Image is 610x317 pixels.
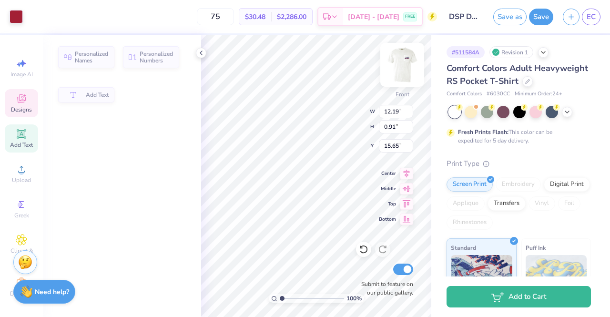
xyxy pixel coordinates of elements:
[529,196,555,211] div: Vinyl
[10,141,33,149] span: Add Text
[35,287,69,297] strong: Need help?
[197,8,234,25] input: – –
[10,71,33,78] span: Image AI
[442,7,488,26] input: Untitled Design
[5,247,38,262] span: Clipart & logos
[489,46,533,58] div: Revision 1
[529,9,553,25] button: Save
[405,13,415,20] span: FREE
[11,106,32,113] span: Designs
[379,170,396,177] span: Center
[245,12,265,22] span: $30.48
[86,92,109,98] span: Add Text
[379,216,396,223] span: Bottom
[140,51,173,64] span: Personalized Numbers
[383,46,421,84] img: Front
[447,196,485,211] div: Applique
[493,9,527,25] button: Save as
[544,177,590,192] div: Digital Print
[447,177,493,192] div: Screen Print
[346,294,362,303] span: 100 %
[396,90,409,99] div: Front
[515,90,562,98] span: Minimum Order: 24 +
[487,90,510,98] span: # 6030CC
[447,158,591,169] div: Print Type
[458,128,575,145] div: This color can be expedited for 5 day delivery.
[379,185,396,192] span: Middle
[10,290,33,297] span: Decorate
[447,215,493,230] div: Rhinestones
[451,243,476,253] span: Standard
[277,12,306,22] span: $2,286.00
[12,176,31,184] span: Upload
[558,196,580,211] div: Foil
[587,11,596,22] span: EC
[356,280,413,297] label: Submit to feature on our public gallery.
[582,9,600,25] a: EC
[451,255,512,303] img: Standard
[526,243,546,253] span: Puff Ink
[458,128,508,136] strong: Fresh Prints Flash:
[379,201,396,207] span: Top
[14,212,29,219] span: Greek
[488,196,526,211] div: Transfers
[447,62,588,87] span: Comfort Colors Adult Heavyweight RS Pocket T-Shirt
[447,286,591,307] button: Add to Cart
[75,51,109,64] span: Personalized Names
[447,90,482,98] span: Comfort Colors
[496,177,541,192] div: Embroidery
[526,255,587,303] img: Puff Ink
[348,12,399,22] span: [DATE] - [DATE]
[447,46,485,58] div: # 511584A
